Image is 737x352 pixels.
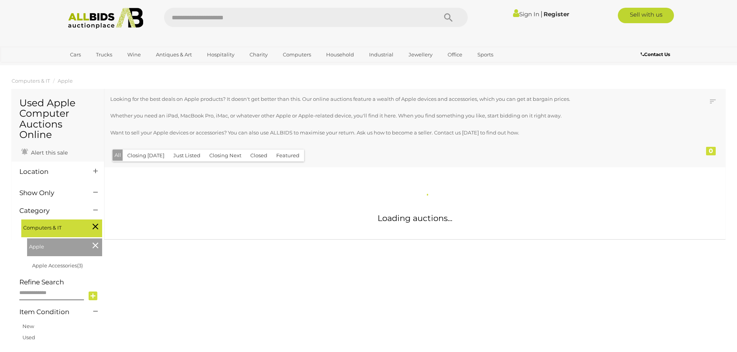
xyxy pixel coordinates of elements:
[12,78,50,84] a: Computers & IT
[29,240,87,251] span: Apple
[706,147,716,155] div: 0
[23,221,81,232] span: Computers & IT
[22,334,35,340] a: Used
[472,48,498,61] a: Sports
[91,48,117,61] a: Trucks
[77,262,83,269] span: (3)
[19,168,82,175] h4: Location
[110,111,663,120] p: Whether you need an iPad, MacBook Pro, iMac, or whatever other Apple or Apple-related device, you...
[429,8,468,27] button: Search
[169,150,205,162] button: Just Listed
[205,150,246,162] button: Closing Next
[272,150,304,162] button: Featured
[151,48,197,61] a: Antiques & Art
[29,149,68,156] span: Alert this sale
[544,10,569,18] a: Register
[246,150,272,162] button: Closed
[19,207,82,214] h4: Category
[641,51,670,57] b: Contact Us
[443,48,467,61] a: Office
[245,48,273,61] a: Charity
[19,146,70,158] a: Alert this sale
[64,8,148,29] img: Allbids.com.au
[641,50,672,59] a: Contact Us
[58,78,73,84] a: Apple
[19,308,82,316] h4: Item Condition
[618,8,674,23] a: Sell with us
[378,213,452,223] span: Loading auctions...
[513,10,539,18] a: Sign In
[19,98,96,140] h1: Used Apple Computer Auctions Online
[65,48,86,61] a: Cars
[122,48,146,61] a: Wine
[540,10,542,18] span: |
[32,262,83,269] a: Apple Accessories(3)
[65,61,130,74] a: [GEOGRAPHIC_DATA]
[19,279,102,286] h4: Refine Search
[110,95,663,104] p: Looking for the best deals on Apple products? It doesn't get better than this. Our online auction...
[278,48,316,61] a: Computers
[202,48,239,61] a: Hospitality
[113,150,123,161] button: All
[110,128,663,137] p: Want to sell your Apple devices or accessories? You can also use ALLBIDS to maximise your return....
[321,48,359,61] a: Household
[364,48,398,61] a: Industrial
[22,323,34,329] a: New
[19,189,82,197] h4: Show Only
[404,48,438,61] a: Jewellery
[123,150,169,162] button: Closing [DATE]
